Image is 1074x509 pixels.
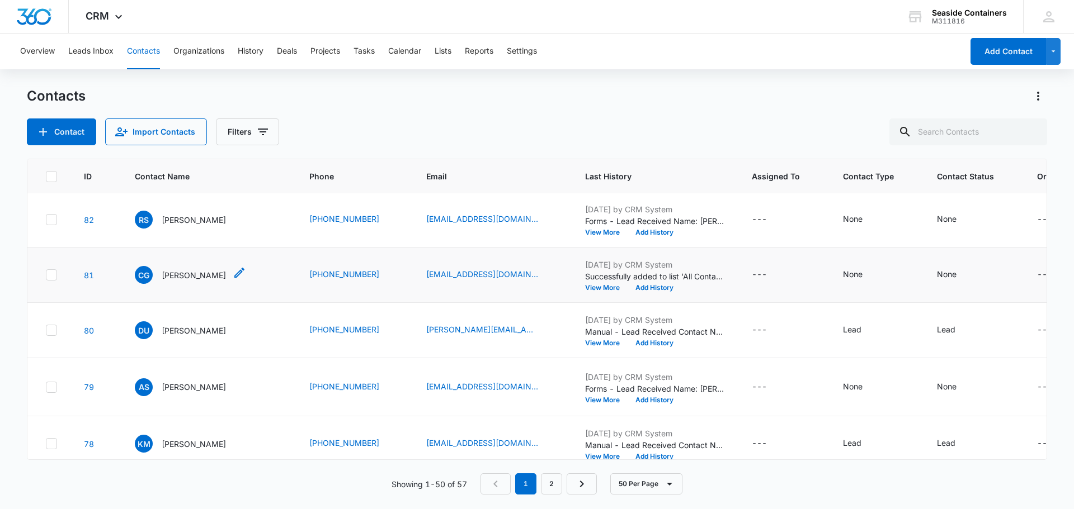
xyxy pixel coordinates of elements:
a: Next Page [567,473,597,494]
button: View More [585,453,628,460]
p: [PERSON_NAME] [162,214,226,226]
div: Email - anjiedstarz@gmail.com - Select to Edit Field [426,380,558,394]
div: Email - peoplebark@yahoo.com - Select to Edit Field [426,213,558,226]
button: Add History [628,229,681,236]
button: Add History [628,453,681,460]
span: Email [426,170,542,182]
button: View More [585,229,628,236]
div: Contact Type - None - Select to Edit Field [843,380,883,394]
div: Contact Status - Lead - Select to Edit Field [937,324,976,337]
div: Contact Status - None - Select to Edit Field [937,213,977,226]
button: Import Contacts [105,118,207,145]
div: Email - cindylothringer@yahoo.com - Select to Edit Field [426,268,558,282]
p: [PERSON_NAME] [162,381,226,393]
a: Navigate to contact details page for Daniel Ulloa [84,326,94,335]
span: KM [135,435,153,453]
span: Phone [309,170,383,182]
div: Lead [843,437,861,449]
button: Leads Inbox [68,34,114,69]
p: [PERSON_NAME] [162,438,226,450]
p: [DATE] by CRM System [585,203,725,215]
div: None [937,268,957,280]
a: [EMAIL_ADDRESS][DOMAIN_NAME] [426,380,538,392]
div: Organization - - Select to Edit Field [1037,268,1072,282]
button: 50 Per Page [610,473,682,494]
button: Actions [1029,87,1047,105]
h1: Contacts [27,88,86,104]
div: --- [1037,380,1052,394]
div: None [937,213,957,225]
div: Phone - (361) 774-6809 - Select to Edit Field [309,213,399,226]
a: [PHONE_NUMBER] [309,437,379,449]
p: [PERSON_NAME] [162,325,226,336]
a: [EMAIL_ADDRESS][DOMAIN_NAME] [426,213,538,225]
button: Calendar [388,34,421,69]
p: [DATE] by CRM System [585,259,725,270]
span: AS [135,378,153,396]
button: Lists [435,34,451,69]
div: account id [932,17,1007,25]
span: Contact Type [843,170,894,182]
a: Page 2 [541,473,562,494]
em: 1 [515,473,536,494]
p: Manual - Lead Received Contact Name: [PERSON_NAME] Phone: [PHONE_NUMBER] Email: [PERSON_NAME][EMA... [585,326,725,337]
a: Navigate to contact details page for Cindy Good [84,270,94,280]
div: Phone - +1 (361) 727-7056 - Select to Edit Field [309,437,399,450]
button: Projects [310,34,340,69]
p: [DATE] by CRM System [585,371,725,383]
button: Reports [465,34,493,69]
nav: Pagination [481,473,597,494]
div: None [843,213,863,225]
div: None [843,380,863,392]
div: account name [932,8,1007,17]
div: Phone - +1 (713) 328-9152 - Select to Edit Field [309,324,399,337]
div: Email - daniel@hotmail.com - Select to Edit Field [426,324,558,337]
div: --- [752,380,767,394]
button: Overview [20,34,55,69]
button: Organizations [173,34,224,69]
a: [EMAIL_ADDRESS][DOMAIN_NAME] [426,437,538,449]
div: Contact Name - Daniel Ulloa - Select to Edit Field [135,321,246,339]
span: CRM [86,10,109,22]
p: [PERSON_NAME] [162,269,226,281]
div: Assigned To - - Select to Edit Field [752,268,787,282]
div: Assigned To - - Select to Edit Field [752,213,787,226]
span: CG [135,266,153,284]
a: [PHONE_NUMBER] [309,380,379,392]
a: [EMAIL_ADDRESS][DOMAIN_NAME] [426,268,538,280]
div: Organization - - Select to Edit Field [1037,324,1072,337]
input: Search Contacts [889,118,1047,145]
div: Phone - (636) 462-1724 - Select to Edit Field [309,380,399,394]
div: --- [752,437,767,450]
p: [DATE] by CRM System [585,427,725,439]
p: [DATE] by CRM System [585,314,725,326]
div: Lead [937,324,955,335]
a: [PERSON_NAME][EMAIL_ADDRESS][DOMAIN_NAME] [426,324,538,335]
div: Contact Status - Lead - Select to Edit Field [937,437,976,450]
div: Organization - - Select to Edit Field [1037,213,1072,226]
span: RS [135,211,153,229]
button: Add History [628,340,681,346]
div: Organization - - Select to Edit Field [1037,437,1072,450]
div: Contact Name - Russell Serna - Select to Edit Field [135,211,246,229]
div: Organization - - Select to Edit Field [1037,380,1072,394]
button: Add History [628,397,681,403]
div: Lead [937,437,955,449]
button: Tasks [354,34,375,69]
div: Phone - (210) 317-6039 - Select to Edit Field [309,268,399,282]
div: --- [752,268,767,282]
div: --- [1037,268,1052,282]
button: Add Contact [27,118,96,145]
span: DU [135,321,153,339]
button: View More [585,340,628,346]
div: Contact Type - None - Select to Edit Field [843,213,883,226]
button: Deals [277,34,297,69]
button: View More [585,397,628,403]
button: Add Contact [971,38,1046,65]
div: Assigned To - - Select to Edit Field [752,380,787,394]
span: Contact Name [135,170,266,182]
div: --- [752,324,767,337]
div: Assigned To - - Select to Edit Field [752,437,787,450]
div: Contact Type - Lead - Select to Edit Field [843,437,882,450]
p: Showing 1-50 of 57 [392,478,467,490]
